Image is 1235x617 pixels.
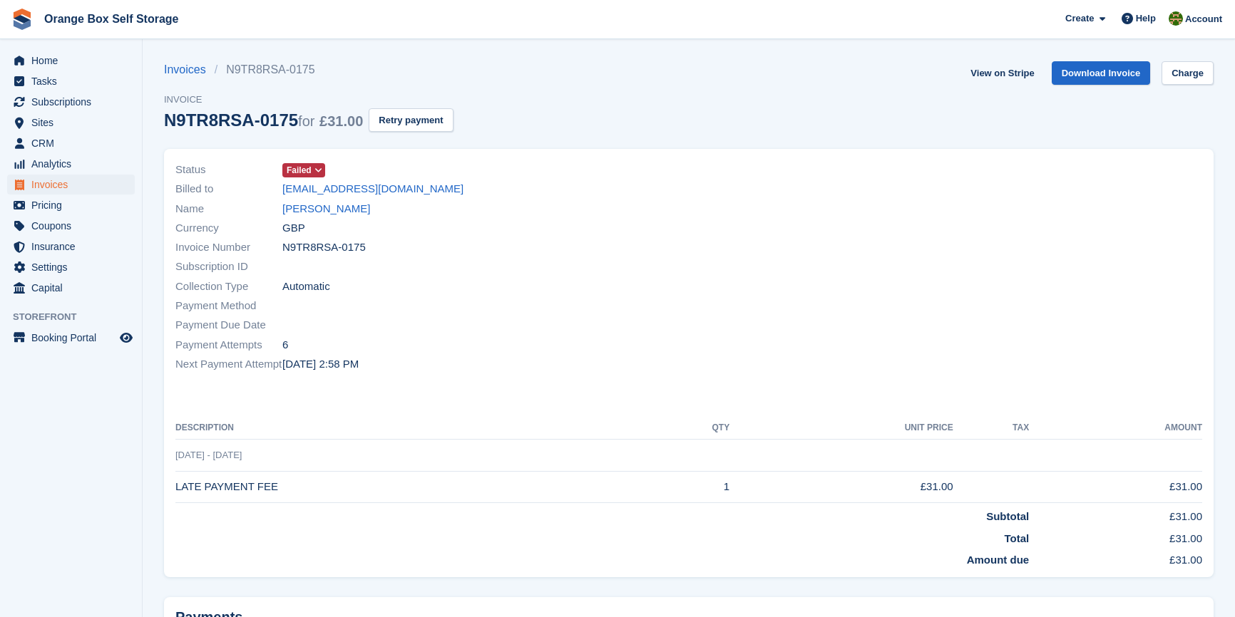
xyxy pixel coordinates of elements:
[31,237,117,256] span: Insurance
[164,110,363,130] div: N9TR8RSA-0175
[31,51,117,71] span: Home
[175,298,282,314] span: Payment Method
[175,220,282,237] span: Currency
[1029,546,1202,569] td: £31.00
[1029,471,1202,503] td: £31.00
[175,259,282,275] span: Subscription ID
[1029,503,1202,525] td: £31.00
[175,201,282,217] span: Name
[31,195,117,215] span: Pricing
[118,329,135,346] a: Preview store
[175,317,282,333] span: Payment Due Date
[175,239,282,256] span: Invoice Number
[967,554,1030,566] strong: Amount due
[1004,532,1029,544] strong: Total
[164,61,453,78] nav: breadcrumbs
[648,417,729,440] th: QTY
[7,328,135,348] a: menu
[369,108,453,132] button: Retry payment
[7,195,135,215] a: menu
[31,133,117,153] span: CRM
[7,175,135,195] a: menu
[1065,11,1094,26] span: Create
[282,181,463,197] a: [EMAIL_ADDRESS][DOMAIN_NAME]
[319,113,363,129] span: £31.00
[282,201,370,217] a: [PERSON_NAME]
[7,113,135,133] a: menu
[298,113,314,129] span: for
[175,471,648,503] td: LATE PAYMENT FEE
[1052,61,1151,85] a: Download Invoice
[282,220,305,237] span: GBP
[7,154,135,174] a: menu
[1169,11,1183,26] img: SARAH T
[953,417,1030,440] th: Tax
[175,356,282,373] span: Next Payment Attempt
[11,9,33,30] img: stora-icon-8386f47178a22dfd0bd8f6a31ec36ba5ce8667c1dd55bd0f319d3a0aa187defe.svg
[31,113,117,133] span: Sites
[282,239,366,256] span: N9TR8RSA-0175
[986,510,1029,522] strong: Subtotal
[282,337,288,353] span: 6
[31,92,117,112] span: Subscriptions
[282,162,325,178] a: Failed
[7,51,135,71] a: menu
[7,278,135,298] a: menu
[282,279,330,295] span: Automatic
[287,164,312,177] span: Failed
[648,471,729,503] td: 1
[1185,12,1222,26] span: Account
[31,175,117,195] span: Invoices
[729,417,953,440] th: Unit Price
[164,93,453,107] span: Invoice
[7,133,135,153] a: menu
[39,7,185,31] a: Orange Box Self Storage
[7,237,135,256] a: menu
[31,71,117,91] span: Tasks
[175,450,242,460] span: [DATE] - [DATE]
[729,471,953,503] td: £31.00
[7,216,135,236] a: menu
[164,61,215,78] a: Invoices
[175,162,282,178] span: Status
[7,71,135,91] a: menu
[1162,61,1214,85] a: Charge
[31,278,117,298] span: Capital
[1029,525,1202,547] td: £31.00
[31,257,117,277] span: Settings
[13,310,142,324] span: Storefront
[31,154,117,174] span: Analytics
[175,417,648,440] th: Description
[1029,417,1202,440] th: Amount
[31,216,117,236] span: Coupons
[1136,11,1156,26] span: Help
[175,181,282,197] span: Billed to
[7,92,135,112] a: menu
[282,356,359,373] time: 2025-08-30 13:58:24 UTC
[965,61,1040,85] a: View on Stripe
[7,257,135,277] a: menu
[175,279,282,295] span: Collection Type
[31,328,117,348] span: Booking Portal
[175,337,282,353] span: Payment Attempts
